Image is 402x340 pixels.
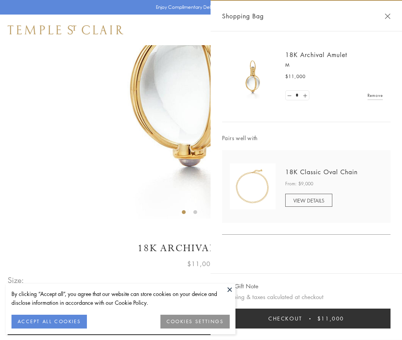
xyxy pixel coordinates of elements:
[285,194,332,207] a: VIEW DETAILS
[286,91,293,100] a: Set quantity to 0
[160,315,230,329] button: COOKIES SETTINGS
[293,197,324,204] span: VIEW DETAILS
[8,25,123,34] img: Temple St. Clair
[230,163,276,209] img: N88865-OV18
[222,134,391,142] span: Pairs well with
[285,73,306,80] span: $11,000
[156,3,243,11] p: Enjoy Complimentary Delivery & Returns
[8,242,394,255] h1: 18K Archival Amulet
[385,13,391,19] button: Close Shopping Bag
[11,315,87,329] button: ACCEPT ALL COOKIES
[268,314,302,323] span: Checkout
[222,281,258,291] button: Add Gift Note
[285,168,358,176] a: 18K Classic Oval Chain
[368,91,383,100] a: Remove
[230,54,276,100] img: 18K Archival Amulet
[301,91,309,100] a: Set quantity to 2
[8,274,25,286] span: Size:
[285,180,313,188] span: From: $9,000
[285,51,347,59] a: 18K Archival Amulet
[11,289,230,307] div: By clicking “Accept all”, you agree that our website can store cookies on your device and disclos...
[222,292,391,302] p: Shipping & taxes calculated at checkout
[285,61,383,69] p: M
[187,259,215,269] span: $11,000
[317,314,344,323] span: $11,000
[222,309,391,329] button: Checkout $11,000
[222,11,264,21] span: Shopping Bag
